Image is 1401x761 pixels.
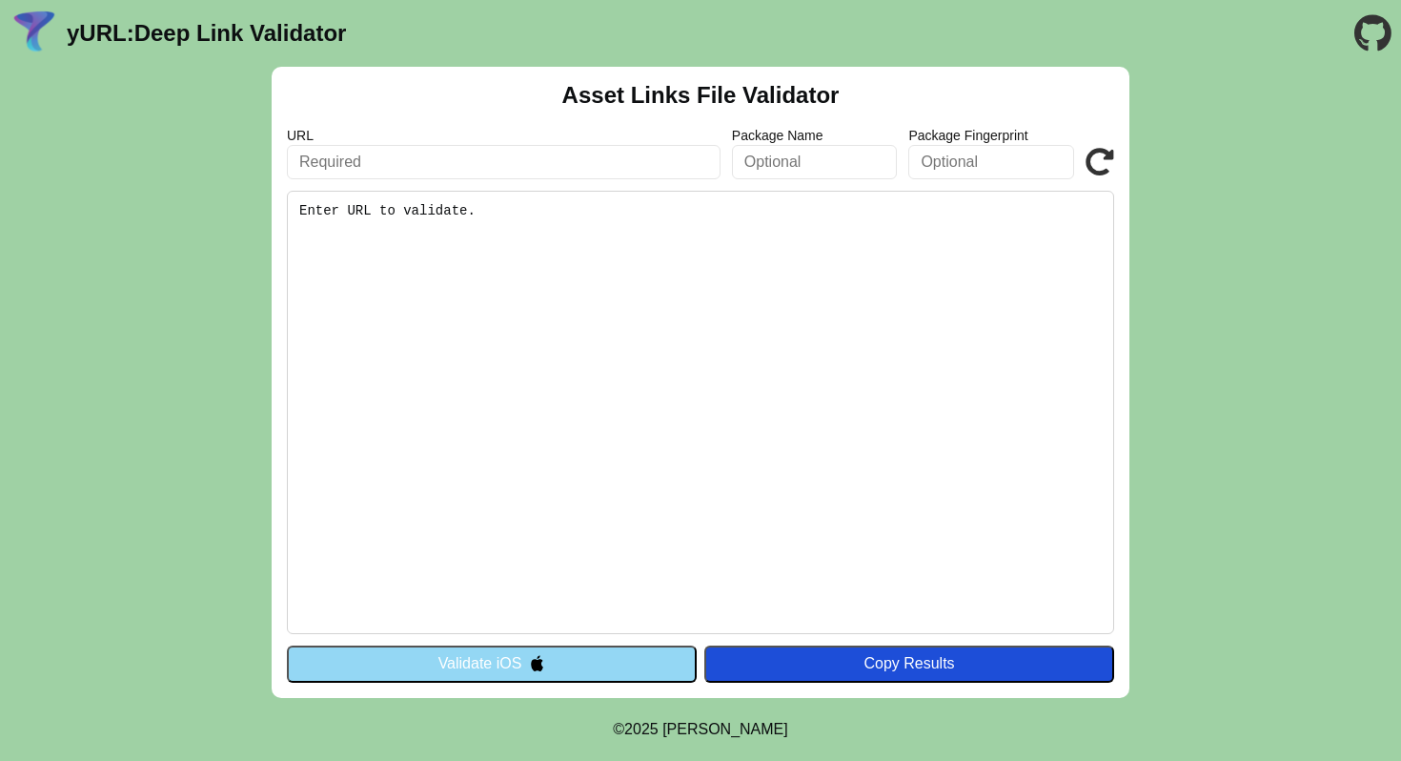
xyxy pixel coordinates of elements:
label: URL [287,128,721,143]
a: yURL:Deep Link Validator [67,20,346,47]
button: Validate iOS [287,646,697,682]
a: Michael Ibragimchayev's Personal Site [662,721,788,737]
input: Optional [732,145,898,179]
footer: © [613,698,787,761]
div: Copy Results [714,655,1105,672]
img: appleIcon.svg [529,655,545,671]
input: Optional [908,145,1074,179]
span: 2025 [624,721,659,737]
button: Copy Results [704,646,1114,682]
label: Package Name [732,128,898,143]
input: Required [287,145,721,179]
label: Package Fingerprint [908,128,1074,143]
pre: Enter URL to validate. [287,191,1114,634]
img: yURL Logo [10,9,59,58]
h2: Asset Links File Validator [562,82,840,109]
